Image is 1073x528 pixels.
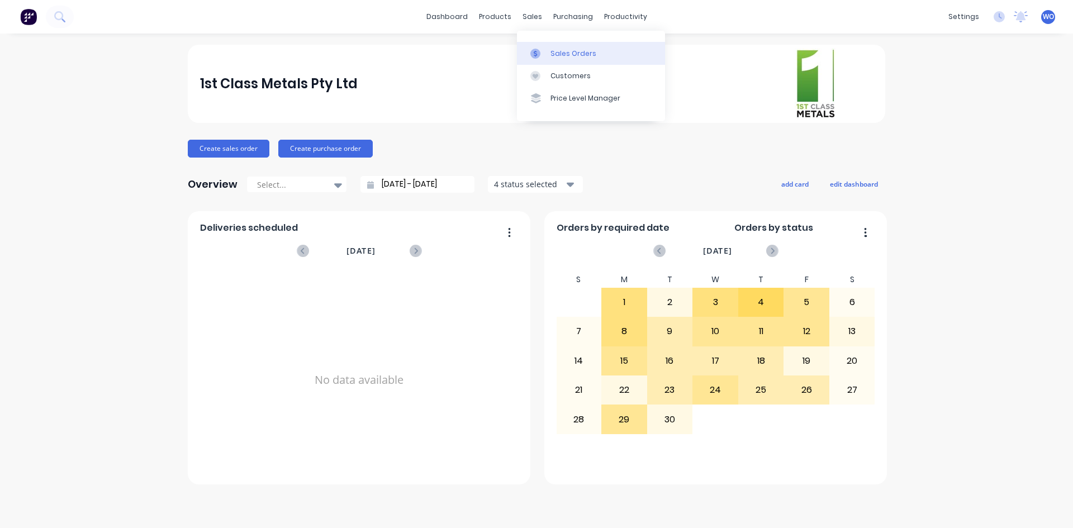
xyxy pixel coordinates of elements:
[550,71,591,81] div: Customers
[648,405,692,433] div: 30
[830,347,875,375] div: 20
[739,288,784,316] div: 4
[557,376,601,404] div: 21
[647,272,693,288] div: T
[693,347,738,375] div: 17
[494,178,564,190] div: 4 status selected
[517,42,665,64] a: Sales Orders
[188,173,238,196] div: Overview
[200,221,298,235] span: Deliveries scheduled
[784,272,829,288] div: F
[795,48,836,120] img: 1st Class Metals Pty Ltd
[693,376,738,404] div: 24
[739,317,784,345] div: 11
[548,8,599,25] div: purchasing
[188,140,269,158] button: Create sales order
[734,221,813,235] span: Orders by status
[692,272,738,288] div: W
[200,73,358,95] div: 1st Class Metals Pty Ltd
[648,288,692,316] div: 2
[1043,12,1054,22] span: WO
[774,177,816,191] button: add card
[739,376,784,404] div: 25
[421,8,473,25] a: dashboard
[830,376,875,404] div: 27
[648,347,692,375] div: 16
[346,245,376,257] span: [DATE]
[784,376,829,404] div: 26
[517,8,548,25] div: sales
[556,272,602,288] div: S
[648,376,692,404] div: 23
[823,177,885,191] button: edit dashboard
[602,347,647,375] div: 15
[557,347,601,375] div: 14
[200,272,519,488] div: No data available
[473,8,517,25] div: products
[517,87,665,110] a: Price Level Manager
[20,8,37,25] img: Factory
[784,288,829,316] div: 5
[488,176,583,193] button: 4 status selected
[830,288,875,316] div: 6
[738,272,784,288] div: T
[550,49,596,59] div: Sales Orders
[830,317,875,345] div: 13
[557,405,601,433] div: 28
[557,221,670,235] span: Orders by required date
[739,347,784,375] div: 18
[703,245,732,257] span: [DATE]
[784,347,829,375] div: 19
[550,93,620,103] div: Price Level Manager
[602,405,647,433] div: 29
[602,317,647,345] div: 8
[517,65,665,87] a: Customers
[278,140,373,158] button: Create purchase order
[693,317,738,345] div: 10
[602,288,647,316] div: 1
[943,8,985,25] div: settings
[601,272,647,288] div: M
[648,317,692,345] div: 9
[693,288,738,316] div: 3
[784,317,829,345] div: 12
[557,317,601,345] div: 7
[829,272,875,288] div: S
[599,8,653,25] div: productivity
[602,376,647,404] div: 22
